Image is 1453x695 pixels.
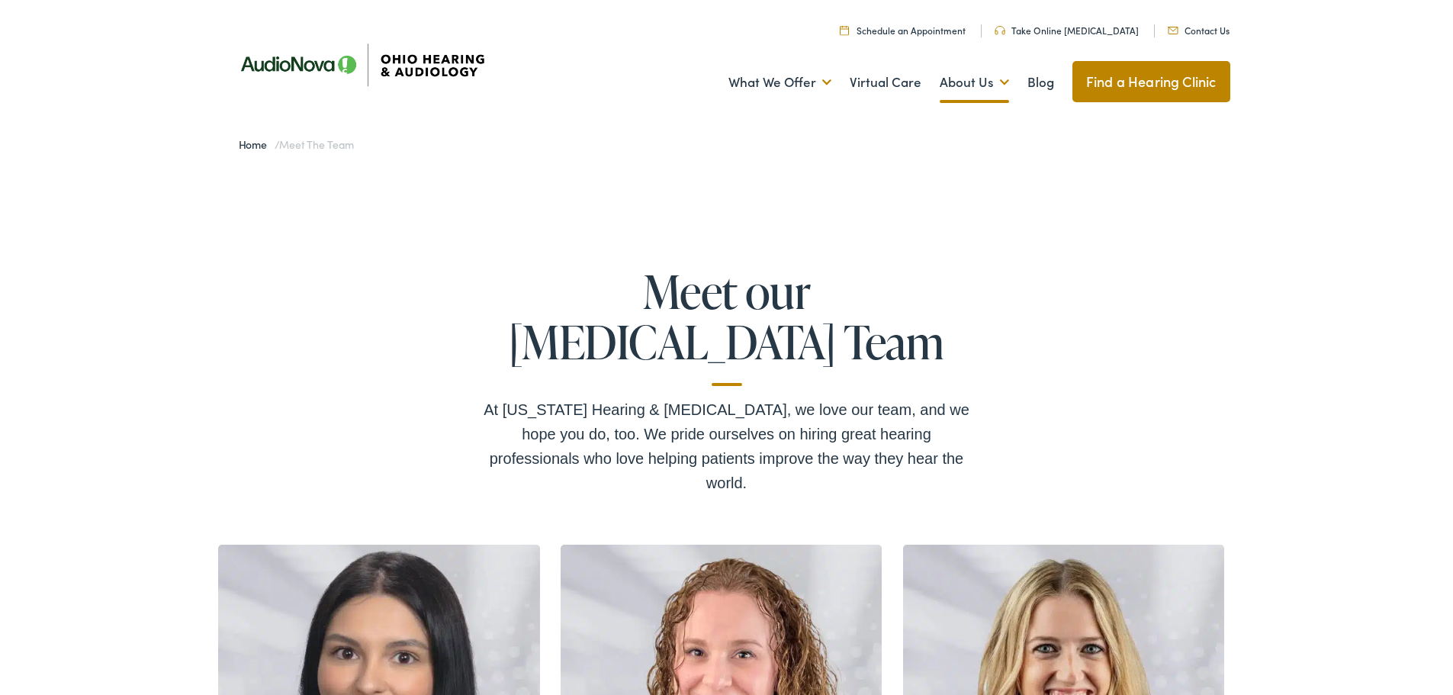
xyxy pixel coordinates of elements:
span: Meet the Team [279,137,353,152]
a: Schedule an Appointment [840,24,966,37]
div: At [US_STATE] Hearing & [MEDICAL_DATA], we love our team, and we hope you do, too. We pride ourse... [483,397,971,495]
a: Blog [1027,54,1054,111]
img: Mail icon representing email contact with Ohio Hearing in Cincinnati, OH [1168,27,1178,34]
a: What We Offer [728,54,831,111]
span: / [239,137,354,152]
a: About Us [940,54,1009,111]
img: Calendar Icon to schedule a hearing appointment in Cincinnati, OH [840,25,849,35]
a: Take Online [MEDICAL_DATA] [995,24,1139,37]
a: Virtual Care [850,54,921,111]
a: Home [239,137,275,152]
img: Headphones icone to schedule online hearing test in Cincinnati, OH [995,26,1005,35]
a: Contact Us [1168,24,1230,37]
h1: Meet our [MEDICAL_DATA] Team [483,266,971,386]
a: Find a Hearing Clinic [1072,61,1230,102]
